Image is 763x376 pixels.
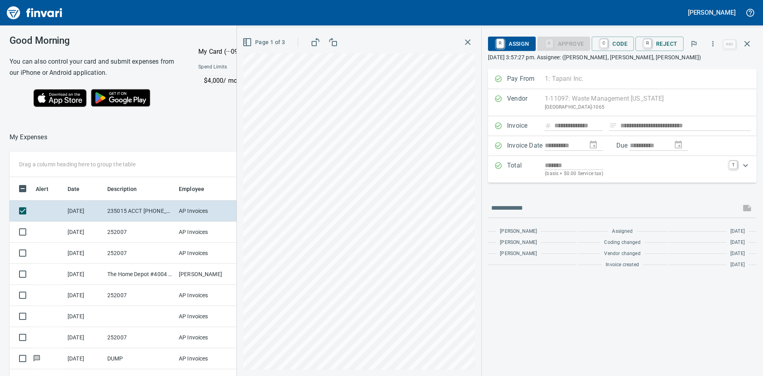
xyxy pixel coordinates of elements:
span: [PERSON_NAME] [500,228,537,236]
button: More [704,35,722,53]
span: Date [68,184,90,194]
span: [PERSON_NAME] [500,239,537,247]
td: [DATE] [64,264,104,285]
td: 252007 [104,243,176,264]
p: (basis + $0.00 Service tax) [545,170,724,178]
span: Alert [36,184,48,194]
button: RReject [635,37,684,51]
span: Coding changed [604,239,640,247]
span: Assigned [612,228,632,236]
td: AP Invoices [176,201,235,222]
img: Finvari [5,3,64,22]
td: 252007 [104,285,176,306]
span: This records your message into the invoice and notifies anyone mentioned [738,199,757,218]
span: Employee [179,184,215,194]
p: [DATE] 3:57:27 pm. Assignee: ([PERSON_NAME], [PERSON_NAME], [PERSON_NAME]) [488,53,757,61]
td: [PERSON_NAME] [176,264,235,285]
td: DUMP [104,348,176,369]
p: $4,000 / month [204,76,365,86]
td: [DATE] [64,285,104,306]
span: [DATE] [730,261,745,269]
a: R [644,39,651,48]
p: Online allowed [192,86,366,94]
td: 252007 [104,327,176,348]
span: Alert [36,184,59,194]
button: CCode [592,37,634,51]
td: 235015 ACCT [PHONE_NUMBER] [104,201,176,222]
span: Code [598,37,627,51]
span: Has messages [33,356,41,361]
td: [DATE] [64,243,104,264]
td: AP Invoices [176,222,235,243]
span: Assign [494,37,529,51]
img: Download on the App Store [33,89,87,107]
span: [DATE] [730,228,745,236]
a: T [729,161,737,169]
img: Get it on Google Play [87,85,155,111]
span: Spend Limits [198,63,296,71]
button: [PERSON_NAME] [686,6,738,19]
span: Close invoice [722,34,757,53]
td: [DATE] [64,327,104,348]
td: AP Invoices [176,327,235,348]
span: Invoice created [606,261,639,269]
td: [DATE] [64,348,104,369]
span: [PERSON_NAME] [500,250,537,258]
span: Employee [179,184,204,194]
p: Total [507,161,545,178]
td: AP Invoices [176,243,235,264]
a: R [496,39,504,48]
span: [DATE] [730,250,745,258]
td: [DATE] [64,306,104,327]
td: The Home Depot #4004 [GEOGRAPHIC_DATA] OR [104,264,176,285]
td: AP Invoices [176,306,235,327]
span: Description [107,184,147,194]
button: Flag [685,35,703,53]
td: AP Invoices [176,285,235,306]
td: AP Invoices [176,348,235,369]
td: [DATE] [64,222,104,243]
span: Description [107,184,137,194]
span: Vendor changed [604,250,640,258]
span: [DATE] [730,239,745,247]
p: Drag a column heading here to group the table [19,160,136,168]
button: Page 1 of 3 [241,35,288,50]
nav: breadcrumb [10,132,47,142]
span: Page 1 of 3 [244,37,285,47]
h3: Good Morning [10,35,178,46]
p: My Card (···0995) [198,47,258,56]
a: esc [724,40,736,49]
td: 252007 [104,222,176,243]
span: Reject [642,37,677,51]
h5: [PERSON_NAME] [688,8,736,17]
p: My Expenses [10,132,47,142]
div: Expand [488,156,757,183]
a: C [600,39,608,48]
div: Coding Required [537,40,591,47]
button: RAssign [488,37,535,51]
h6: You can also control your card and submit expenses from our iPhone or Android application. [10,56,178,78]
td: [DATE] [64,201,104,222]
span: Date [68,184,80,194]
